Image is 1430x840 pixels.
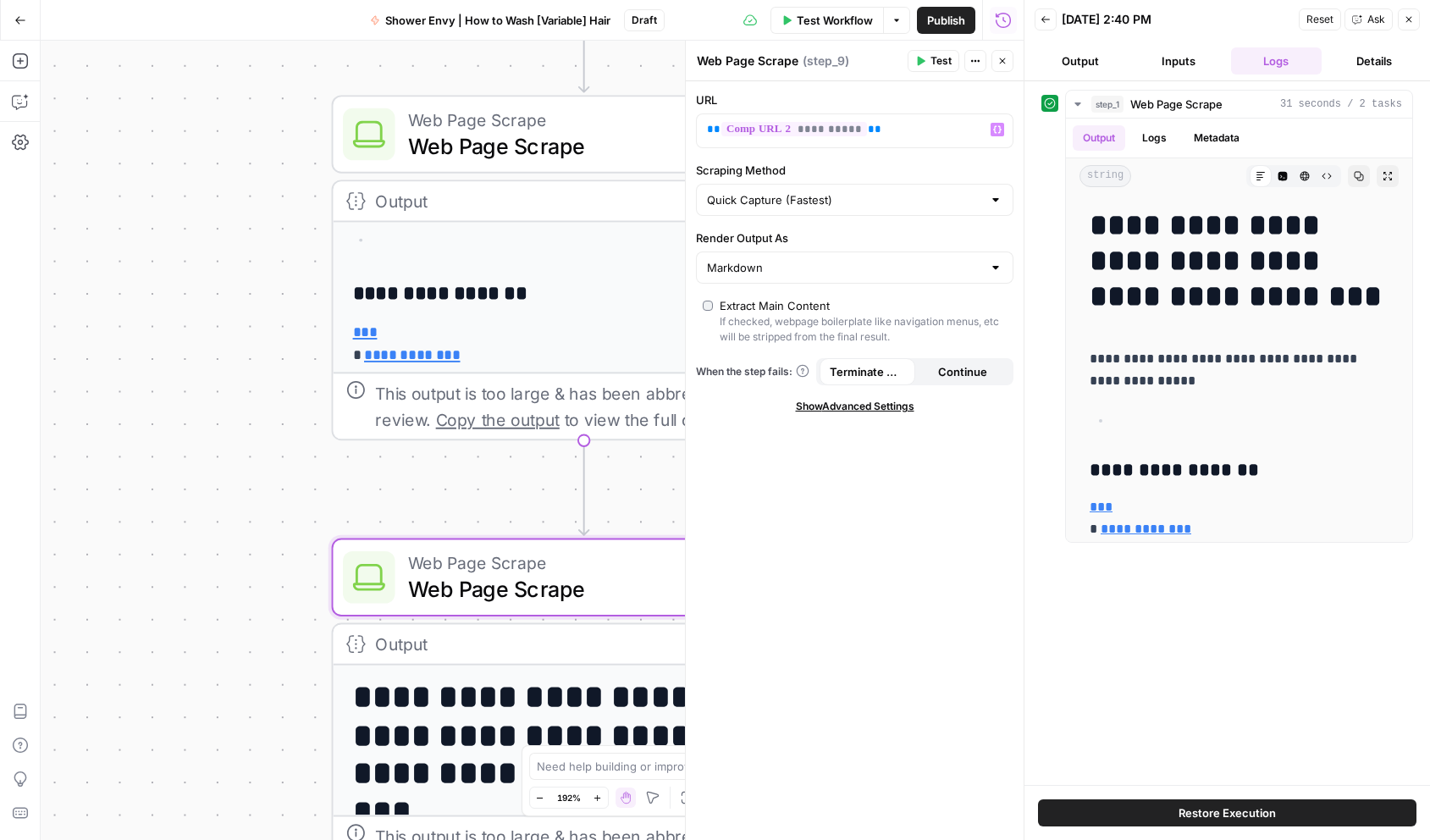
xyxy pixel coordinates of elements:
[408,107,750,133] span: Web Page Scrape
[385,12,610,29] span: Shower Envy | How to Wash [Variable] Hair
[408,130,750,162] span: Web Page Scrape
[1091,96,1124,113] span: step_1
[796,399,914,414] span: Show Advanced Settings
[1328,47,1420,75] button: Details
[1079,165,1131,187] span: string
[360,7,621,34] button: Shower Envy | How to Wash [Variable] Hair
[707,259,982,276] input: Markdown
[436,410,560,429] span: Copy the output
[408,572,747,605] span: Web Page Scrape
[1344,8,1393,30] button: Ask
[1066,91,1412,118] button: 31 seconds / 2 tasks
[930,53,952,69] span: Test
[375,188,747,214] div: Output
[1184,125,1250,151] button: Metadata
[1280,97,1402,112] span: 31 seconds / 2 tasks
[830,363,905,380] span: Terminate Workflow
[720,297,830,314] div: Extract Main Content
[1035,47,1126,75] button: Output
[707,191,982,208] input: Quick Capture (Fastest)
[579,440,589,535] g: Edge from step_1 to step_9
[1133,47,1224,75] button: Inputs
[915,358,1011,385] button: Continue
[696,162,1013,179] label: Scraping Method
[720,314,1007,345] div: If checked, webpage boilerplate like navigation menus, etc will be stripped from the final result.
[1073,125,1125,151] button: Output
[1299,8,1341,30] button: Reset
[1231,47,1322,75] button: Logs
[632,13,657,28] span: Draft
[375,631,747,657] div: Output
[908,50,959,72] button: Test
[696,229,1013,246] label: Render Output As
[1367,12,1385,27] span: Ask
[917,7,975,34] button: Publish
[375,380,821,433] div: This output is too large & has been abbreviated for review. to view the full content.
[703,301,713,311] input: Extract Main ContentIf checked, webpage boilerplate like navigation menus, etc will be stripped f...
[1130,96,1223,113] span: Web Page Scrape
[1179,804,1276,821] span: Restore Execution
[697,52,798,69] textarea: Web Page Scrape
[938,363,987,380] span: Continue
[696,91,1013,108] label: URL
[696,364,809,379] a: When the step fails:
[1038,799,1416,826] button: Restore Execution
[1132,125,1177,151] button: Logs
[1066,119,1412,542] div: 31 seconds / 2 tasks
[557,791,581,804] span: 192%
[927,12,965,29] span: Publish
[408,550,747,576] span: Web Page Scrape
[770,7,883,34] button: Test Workflow
[1306,12,1333,27] span: Reset
[803,52,849,69] span: ( step_9 )
[797,12,873,29] span: Test Workflow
